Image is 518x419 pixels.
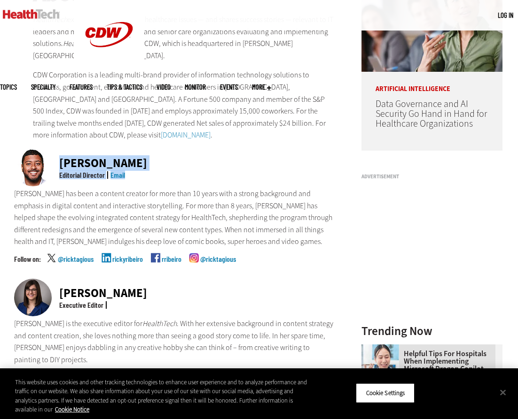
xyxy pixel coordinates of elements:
a: Features [70,84,93,91]
a: rickyribeiro [112,255,143,279]
a: Log in [498,11,513,19]
img: Nicole Scilingo [14,279,52,316]
span: More [252,84,271,91]
a: Tips & Tactics [107,84,142,91]
a: Email [110,170,125,179]
div: Executive Editor [59,301,103,309]
a: rribeiro [162,255,181,279]
button: Close [493,382,513,403]
em: HealthTech [142,319,177,328]
h3: Advertisement [361,174,502,179]
a: Helpful Tips for Hospitals When Implementing Microsoft Dragon Copilot [361,350,497,373]
p: [PERSON_NAME] is the executive editor for . With her extensive background in content strategy and... [14,318,337,366]
a: Video [157,84,171,91]
span: Specialty [31,84,55,91]
p: Artificial Intelligence [361,72,502,92]
div: [PERSON_NAME] [59,157,147,169]
iframe: advertisement [361,183,502,300]
img: Doctor using phone to dictate to tablet [361,344,399,382]
p: [PERSON_NAME] has been a content creator for more than 10 years with a strong background and emph... [14,188,337,248]
a: [DOMAIN_NAME] [161,130,211,140]
p: CDW Corporation is a leading multi-brand provider of information technology solutions to business... [33,69,337,141]
div: This website uses cookies and other tracking technologies to enhance user experience and to analy... [15,378,311,414]
div: Editorial Director [59,171,105,179]
button: Cookie Settings [356,383,415,403]
a: Events [220,84,238,91]
a: @ricktagious [58,255,94,279]
a: @ricktagious [200,255,236,279]
a: CDW [74,62,144,72]
h3: Trending Now [361,325,502,337]
a: MonITor [185,84,206,91]
img: Ricky Ribeiro [14,149,52,186]
a: Data Governance and AI Security Go Hand in Hand for Healthcare Organizations [376,98,487,130]
img: Home [3,9,60,19]
div: [PERSON_NAME] [59,287,147,299]
a: More information about your privacy [55,405,89,413]
div: User menu [498,10,513,20]
a: Doctor using phone to dictate to tablet [361,344,404,352]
